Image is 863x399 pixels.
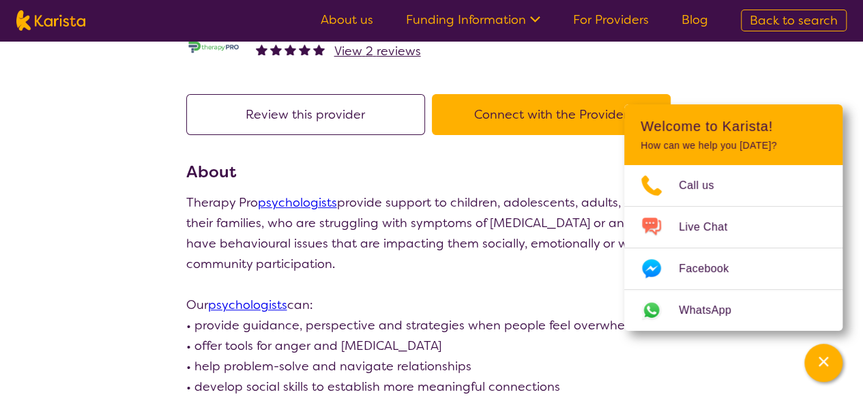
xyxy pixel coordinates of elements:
[186,160,677,184] h3: About
[750,12,838,29] span: Back to search
[321,12,373,28] a: About us
[334,41,421,61] a: View 2 reviews
[284,44,296,55] img: fullstar
[186,376,677,397] p: • develop social skills to establish more meaningful connections
[313,44,325,55] img: fullstar
[679,217,744,237] span: Live Chat
[406,12,540,28] a: Funding Information
[186,336,677,356] p: • offer tools for anger and [MEDICAL_DATA]
[682,12,708,28] a: Blog
[186,40,241,55] img: dzo1joyl8vpkomu9m2qk.jpg
[432,94,671,135] button: Connect with the Provider
[186,356,677,376] p: • help problem-solve and navigate relationships
[16,10,85,31] img: Karista logo
[186,192,677,274] p: Therapy Pro provide support to children, adolescents, adults, and their families, who are struggl...
[270,44,282,55] img: fullstar
[573,12,649,28] a: For Providers
[186,106,432,123] a: Review this provider
[208,297,287,313] a: psychologists
[679,258,745,279] span: Facebook
[641,140,826,151] p: How can we help you [DATE]?
[679,300,748,321] span: WhatsApp
[741,10,847,31] a: Back to search
[299,44,310,55] img: fullstar
[624,165,843,331] ul: Choose channel
[334,43,421,59] span: View 2 reviews
[624,290,843,331] a: Web link opens in a new tab.
[186,315,677,336] p: • provide guidance, perspective and strategies when people feel overwhelmed
[258,194,337,211] a: psychologists
[641,118,826,134] h2: Welcome to Karista!
[804,344,843,382] button: Channel Menu
[624,104,843,331] div: Channel Menu
[186,94,425,135] button: Review this provider
[256,44,267,55] img: fullstar
[432,106,677,123] a: Connect with the Provider
[679,175,731,196] span: Call us
[186,295,677,315] p: Our can:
